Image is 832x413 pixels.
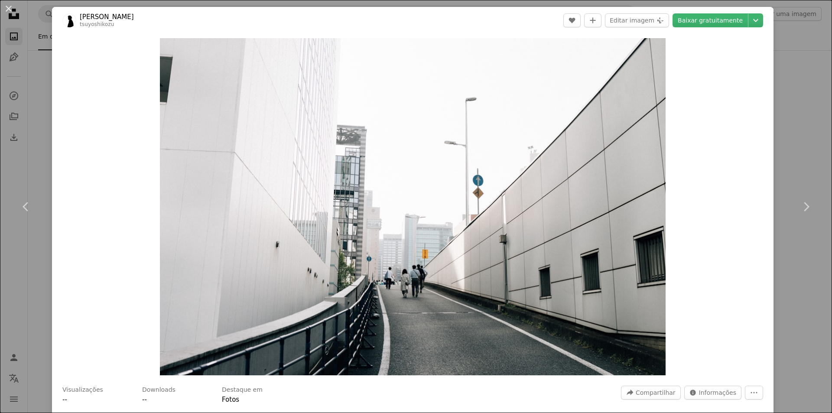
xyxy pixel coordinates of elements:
span: Informações [699,386,736,399]
button: Compartilhar esta imagem [621,386,681,400]
h3: Destaque em [222,386,263,394]
span: -- [62,396,67,403]
a: tsuyoshikozu [80,21,114,27]
a: Fotos [222,396,239,403]
img: Ir para o perfil de Tsuyoshi Kozu [62,13,76,27]
button: Editar imagem [605,13,669,27]
button: Adicionar à coleção [584,13,601,27]
img: Pessoas pedalando em uma estrada entre edifícios modernos [160,38,666,375]
button: -- [62,394,67,405]
span: Compartilhar [636,386,676,399]
button: -- [142,394,147,405]
span: -- [142,396,147,403]
a: Próximo [780,165,832,248]
button: Mais ações [745,386,763,400]
button: Escolha o tamanho do download [748,13,763,27]
button: Estatísticas desta imagem [684,386,741,400]
a: [PERSON_NAME] [80,13,134,21]
h3: Downloads [142,386,175,394]
a: Baixar gratuitamente [673,13,748,27]
button: Curtir [563,13,581,27]
button: Ampliar esta imagem [160,38,666,375]
h3: Visualizações [62,386,103,394]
